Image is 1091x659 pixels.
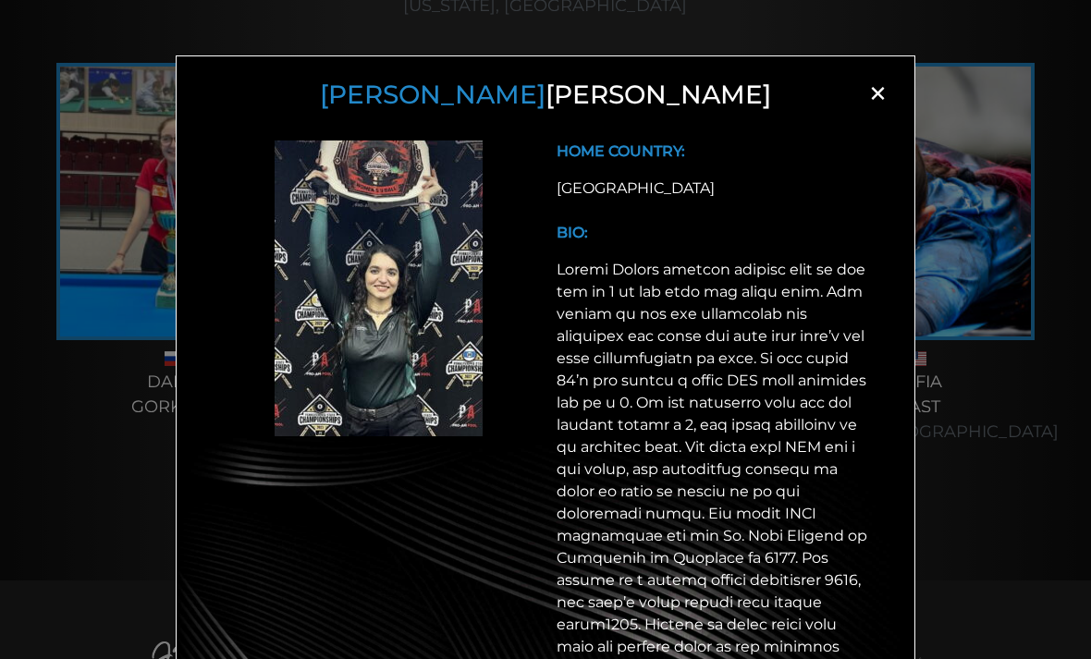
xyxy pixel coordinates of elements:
[557,142,685,160] b: HOME COUNTRY:
[557,177,868,200] div: [GEOGRAPHIC_DATA]
[200,79,891,110] h3: [PERSON_NAME]
[275,140,483,436] img: Ashley Benoit
[864,79,891,107] span: ×
[320,79,545,110] span: [PERSON_NAME]
[557,224,588,241] b: BIO:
